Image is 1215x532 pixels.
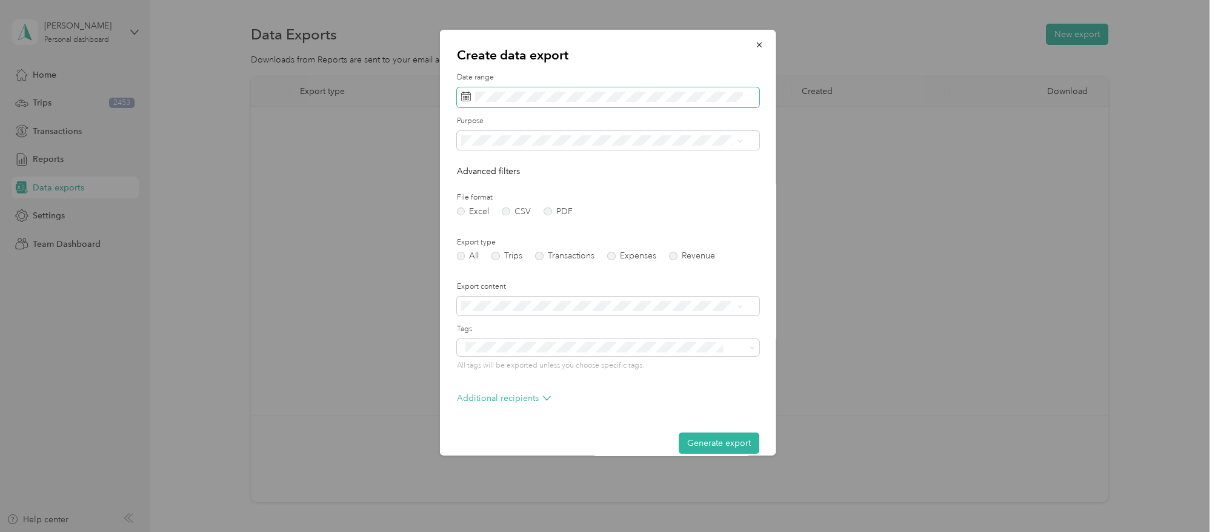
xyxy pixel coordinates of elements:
label: Revenue [669,252,715,260]
button: Generate export [678,433,759,454]
label: PDF [544,207,573,216]
label: Date range [456,72,759,83]
iframe: Everlance-gr Chat Button Frame [1147,464,1215,532]
label: File format [456,192,759,203]
label: Transactions [535,252,594,260]
label: Trips [491,252,522,260]
label: Expenses [607,252,656,260]
p: Additional recipients [456,392,550,405]
p: Create data export [456,47,759,64]
label: Purpose [456,116,759,127]
p: Advanced filters [456,165,759,178]
p: All tags will be exported unless you choose specific tags. [456,360,759,371]
label: All [456,252,479,260]
label: Export type [456,237,759,248]
label: CSV [502,207,531,216]
label: Tags [456,324,759,335]
label: Export content [456,281,759,292]
label: Excel [456,207,489,216]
